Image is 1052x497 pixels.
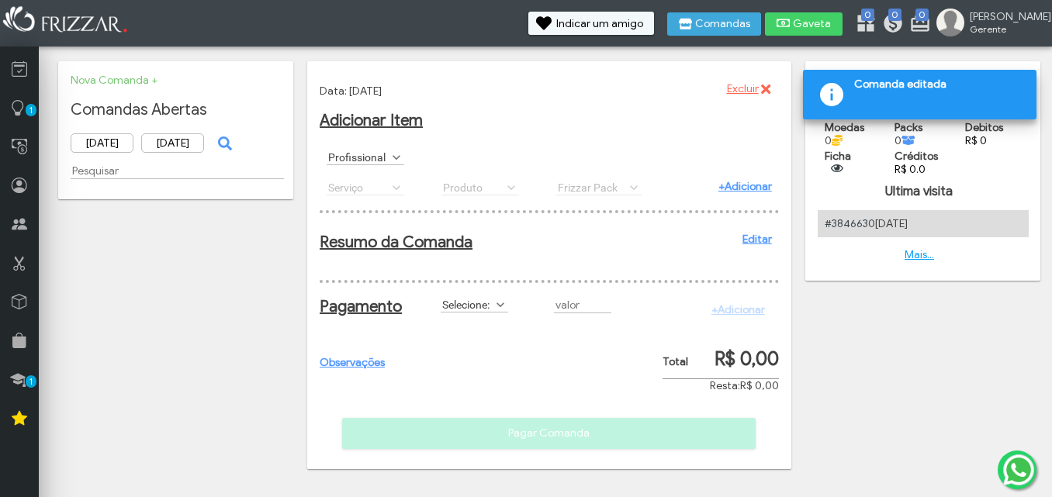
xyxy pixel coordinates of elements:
h4: Ultima visita [818,184,1021,199]
label: Profissional [327,150,390,164]
a: Mais... [905,248,934,261]
span: Debitos [965,121,1003,134]
span: R$ 0,00 [715,347,779,371]
span: Packs [895,121,922,134]
div: [DATE] [818,210,1029,237]
h2: Comandas Abertas [71,100,281,119]
a: Editar [742,233,772,246]
a: #3846630 [825,217,875,230]
input: valor [554,297,611,313]
p: Data: [DATE] [320,85,779,98]
span: Comanda editada [854,78,1025,96]
span: Excluir [727,78,759,101]
a: 0 [855,12,870,37]
h2: Resumo da Comanda [320,233,772,252]
button: ui-button [212,132,235,155]
h2: Pagamento [320,297,388,316]
span: 0 [888,9,901,21]
span: [PERSON_NAME] [970,10,1040,23]
a: 0 [882,12,898,37]
span: 0 [861,9,874,21]
span: 0 [895,134,915,147]
a: [PERSON_NAME] Gerente [936,9,1044,40]
a: R$ 0 [965,134,987,147]
a: +Adicionar [718,180,772,193]
a: R$ 0.0 [895,163,926,176]
span: Moedas [825,121,864,134]
span: Indicar um amigo [556,19,643,29]
span: R$ 0,00 [740,379,779,392]
button: Gaveta [765,12,843,36]
a: Observações [320,356,385,369]
span: Créditos [895,150,938,163]
span: 0 [915,9,929,21]
span: 0 [825,134,843,147]
a: 0 [909,12,925,37]
a: Nova Comanda + [71,74,157,87]
button: Indicar um amigo [528,12,654,35]
h2: Adicionar Item [320,111,779,130]
span: ui-button [223,132,224,155]
button: Comandas [667,12,761,36]
span: 1 [26,375,36,388]
input: Pesquisar [71,163,284,179]
span: Ficha [825,150,851,163]
img: whatsapp.png [1000,451,1037,488]
span: Total [663,355,688,368]
button: ui-button [825,163,848,174]
input: Data Final [141,133,204,153]
span: Comandas [695,19,750,29]
span: 1 [26,104,36,116]
span: Gerente [970,23,1040,35]
span: Gaveta [793,19,832,29]
button: Excluir [716,78,778,101]
div: Resta: [663,379,779,392]
label: Selecione: [441,297,494,312]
